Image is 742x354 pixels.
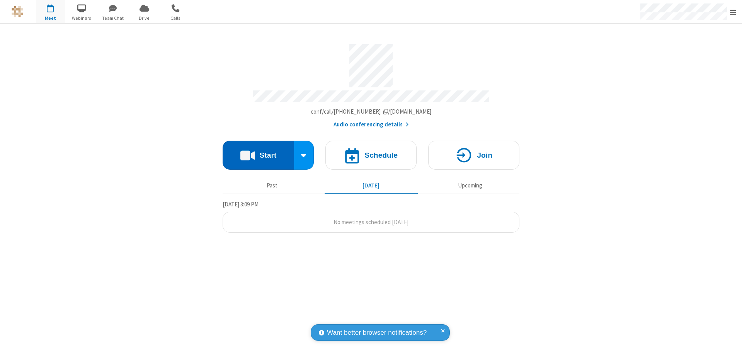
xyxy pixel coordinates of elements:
[311,108,432,115] span: Copy my meeting room link
[325,141,417,170] button: Schedule
[327,328,427,338] span: Want better browser notifications?
[99,15,128,22] span: Team Chat
[223,38,519,129] section: Account details
[223,201,259,208] span: [DATE] 3:09 PM
[36,15,65,22] span: Meet
[334,218,408,226] span: No meetings scheduled [DATE]
[259,151,276,159] h4: Start
[161,15,190,22] span: Calls
[12,6,23,17] img: QA Selenium DO NOT DELETE OR CHANGE
[130,15,159,22] span: Drive
[325,178,418,193] button: [DATE]
[223,200,519,233] section: Today's Meetings
[294,141,314,170] div: Start conference options
[723,334,736,349] iframe: Chat
[223,141,294,170] button: Start
[364,151,398,159] h4: Schedule
[424,178,517,193] button: Upcoming
[428,141,519,170] button: Join
[334,120,409,129] button: Audio conferencing details
[226,178,319,193] button: Past
[67,15,96,22] span: Webinars
[477,151,492,159] h4: Join
[311,107,432,116] button: Copy my meeting room linkCopy my meeting room link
